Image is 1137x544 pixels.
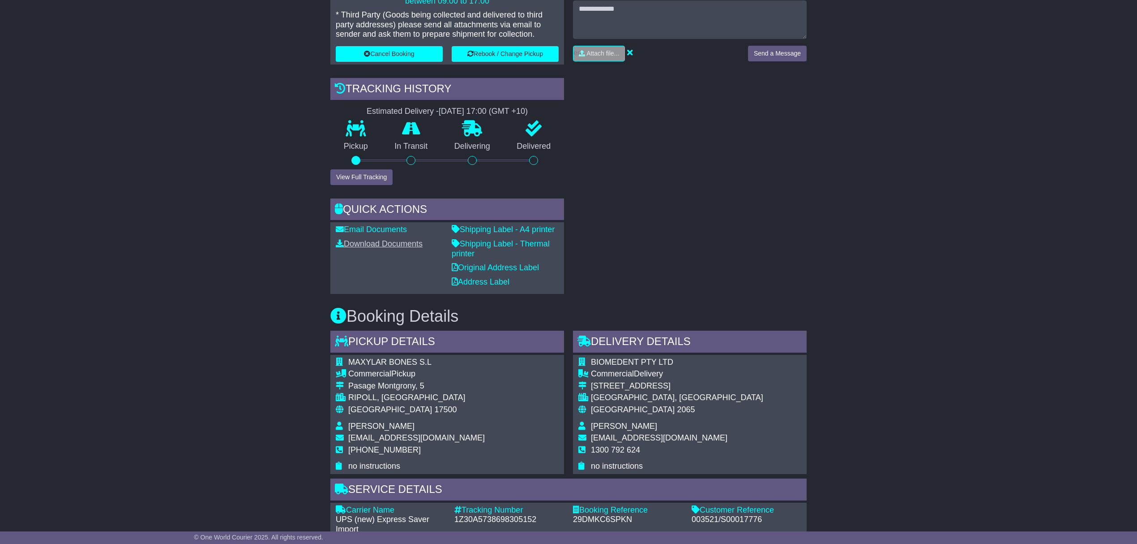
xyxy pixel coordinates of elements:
div: [STREET_ADDRESS] [591,381,763,391]
p: Delivering [441,142,504,151]
span: [EMAIL_ADDRESS][DOMAIN_NAME] [591,433,727,442]
a: Shipping Label - A4 printer [452,225,555,234]
a: Download Documents [336,239,423,248]
span: BIOMEDENT PTY LTD [591,358,673,367]
p: In Transit [381,142,441,151]
span: no instructions [591,462,643,471]
span: MAXYLAR BONES S.L [348,358,432,367]
span: Commercial [591,369,634,378]
span: [GEOGRAPHIC_DATA] [348,405,432,414]
button: Cancel Booking [336,46,443,62]
button: Rebook / Change Pickup [452,46,559,62]
button: View Full Tracking [330,169,393,185]
div: RIPOLL, [GEOGRAPHIC_DATA] [348,393,485,403]
a: Address Label [452,277,509,286]
span: [PHONE_NUMBER] [348,445,421,454]
span: 1300 792 624 [591,445,640,454]
div: Carrier Name [336,505,445,515]
div: [DATE] 17:00 (GMT +10) [439,107,528,117]
div: Delivery [591,369,763,379]
div: Customer Reference [692,505,801,515]
div: Quick Actions [330,199,564,223]
p: * Third Party (Goods being collected and delivered to third party addresses) please send all atta... [336,10,559,39]
div: 003521/S00017776 [692,515,801,525]
div: Tracking Number [454,505,564,515]
span: Commercial [348,369,391,378]
div: Pasage Montgrony, 5 [348,381,485,391]
span: [EMAIL_ADDRESS][DOMAIN_NAME] [348,433,485,442]
span: [PERSON_NAME] [348,422,415,431]
span: 2065 [677,405,695,414]
h3: Booking Details [330,307,807,325]
div: UPS (new) Express Saver Import [336,515,445,534]
div: Service Details [330,479,807,503]
div: [GEOGRAPHIC_DATA], [GEOGRAPHIC_DATA] [591,393,763,403]
a: Email Documents [336,225,407,234]
button: Send a Message [748,46,807,61]
div: Booking Reference [573,505,683,515]
p: Pickup [330,142,381,151]
span: © One World Courier 2025. All rights reserved. [194,534,323,541]
span: 17500 [434,405,457,414]
div: 1Z30A5738698305152 [454,515,564,525]
span: no instructions [348,462,400,471]
span: [GEOGRAPHIC_DATA] [591,405,675,414]
div: Tracking history [330,78,564,102]
div: Pickup [348,369,485,379]
a: Original Address Label [452,263,539,272]
p: Delivered [504,142,564,151]
div: Estimated Delivery - [330,107,564,117]
span: [PERSON_NAME] [591,422,657,431]
div: 29DMKC6SPKN [573,515,683,525]
div: Pickup Details [330,331,564,355]
div: Delivery Details [573,331,807,355]
a: Shipping Label - Thermal printer [452,239,550,258]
